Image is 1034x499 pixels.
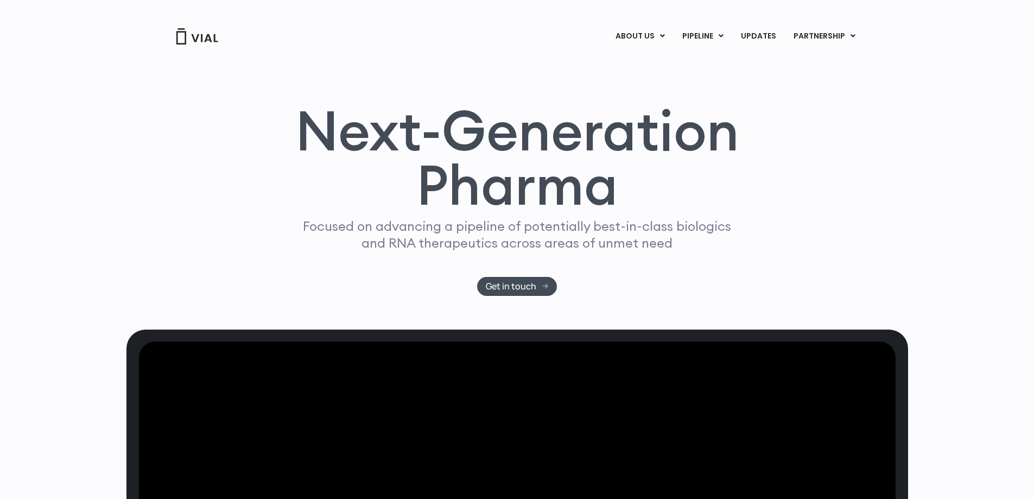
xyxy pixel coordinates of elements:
[299,218,736,251] p: Focused on advancing a pipeline of potentially best-in-class biologics and RNA therapeutics acros...
[486,282,536,290] span: Get in touch
[282,103,752,213] h1: Next-Generation Pharma
[785,27,864,46] a: PARTNERSHIPMenu Toggle
[175,28,219,45] img: Vial Logo
[674,27,732,46] a: PIPELINEMenu Toggle
[477,277,557,296] a: Get in touch
[607,27,673,46] a: ABOUT USMenu Toggle
[732,27,784,46] a: UPDATES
